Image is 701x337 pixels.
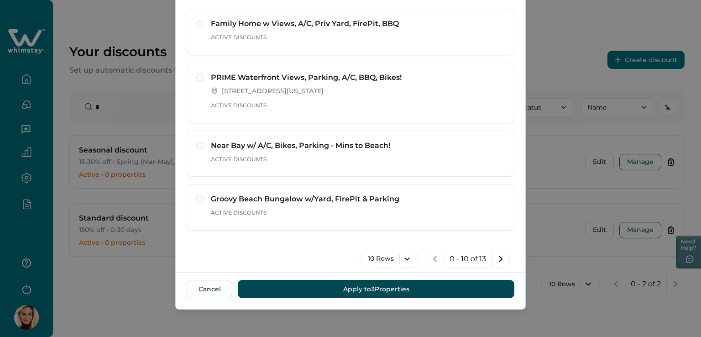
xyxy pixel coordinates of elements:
[211,140,505,151] h4: Near Bay w/ A/C, Bikes, Parking - Mins to Beach!
[222,87,324,96] p: [STREET_ADDRESS][US_STATE]
[211,18,505,29] h4: Family Home w Views, A/C, Priv Yard, FirePit, BBQ
[211,155,505,164] p: Active Discounts
[211,101,505,110] p: Active Discounts
[426,250,444,268] button: previous page
[211,33,505,42] p: Active Discounts
[360,250,419,268] button: 10 Rows
[211,208,505,217] p: Active Discounts
[444,250,492,268] button: 0 - 10 of 13
[238,280,514,298] button: Apply to3Properties
[187,280,232,298] button: Cancel
[211,72,505,83] h4: PRIME Waterfront Views, Parking, A/C, BBQ, Bikes!
[211,194,505,205] h4: Groovy Beach Bungalow w/Yard, FirePit & Parking
[492,250,510,268] button: next page
[450,254,486,263] p: 0 - 10 of 13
